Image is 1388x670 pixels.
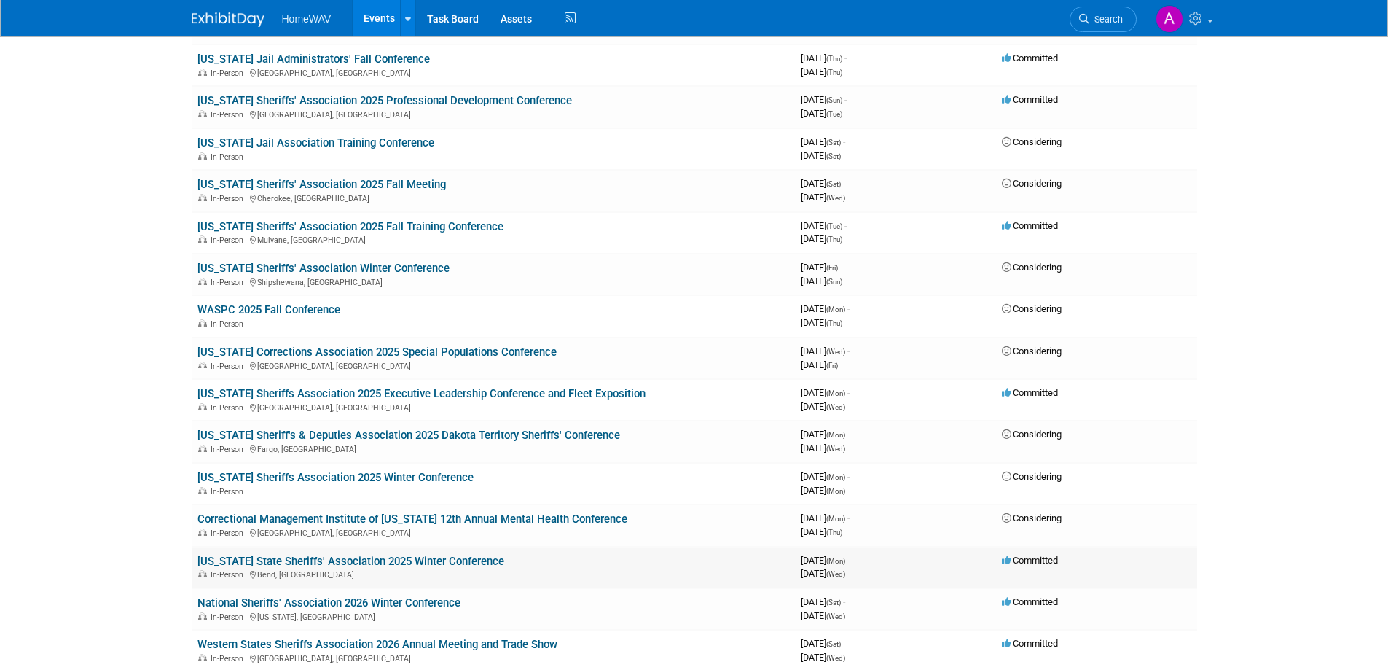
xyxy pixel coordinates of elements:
span: [DATE] [801,192,845,203]
span: Considering [1002,346,1062,357]
span: [DATE] [801,276,842,287]
span: [DATE] [801,303,850,314]
span: (Sat) [826,152,841,160]
span: Committed [1002,387,1058,398]
div: Bend, [GEOGRAPHIC_DATA] [197,568,789,580]
span: [DATE] [801,638,845,649]
span: Committed [1002,220,1058,231]
span: Considering [1002,429,1062,440]
span: (Fri) [826,362,838,370]
a: [US_STATE] Jail Administrators' Fall Conference [197,52,430,66]
div: [GEOGRAPHIC_DATA], [GEOGRAPHIC_DATA] [197,66,789,78]
span: (Mon) [826,515,845,523]
a: [US_STATE] Sheriffs' Association 2025 Fall Meeting [197,178,446,191]
span: [DATE] [801,443,845,453]
img: ExhibitDay [192,12,264,27]
span: Considering [1002,471,1062,482]
span: Committed [1002,596,1058,607]
a: Correctional Management Institute of [US_STATE] 12th Annual Mental Health Conference [197,513,627,526]
span: In-Person [211,235,248,245]
span: - [843,596,845,607]
span: [DATE] [801,317,842,328]
span: In-Person [211,152,248,162]
span: - [847,346,850,357]
span: [DATE] [801,359,838,370]
a: [US_STATE] Sheriffs Association 2025 Winter Conference [197,471,474,484]
span: - [847,471,850,482]
span: [DATE] [801,108,842,119]
span: [DATE] [801,471,850,482]
span: In-Person [211,654,248,663]
span: [DATE] [801,652,845,663]
img: In-Person Event [198,278,207,285]
div: [US_STATE], [GEOGRAPHIC_DATA] [197,610,789,622]
img: In-Person Event [198,654,207,661]
span: (Thu) [826,69,842,77]
span: (Wed) [826,570,845,578]
div: Fargo, [GEOGRAPHIC_DATA] [197,443,789,454]
span: (Sun) [826,278,842,286]
span: [DATE] [801,610,845,621]
div: [GEOGRAPHIC_DATA], [GEOGRAPHIC_DATA] [197,108,789,120]
span: [DATE] [801,262,842,273]
span: - [844,94,847,105]
a: [US_STATE] Sheriffs' Association 2025 Professional Development Conference [197,94,572,107]
span: [DATE] [801,136,845,147]
span: - [843,136,845,147]
span: [DATE] [801,178,845,189]
img: Amanda Jasper [1156,5,1183,33]
span: In-Person [211,110,248,120]
span: (Thu) [826,529,842,537]
span: In-Person [211,403,248,413]
a: [US_STATE] Jail Association Training Conference [197,136,434,149]
a: [US_STATE] Corrections Association 2025 Special Populations Conference [197,346,557,359]
span: (Tue) [826,222,842,230]
span: Considering [1002,262,1062,273]
span: (Mon) [826,487,845,495]
span: [DATE] [801,513,850,523]
span: - [840,262,842,273]
span: - [847,555,850,566]
span: - [843,178,845,189]
div: [GEOGRAPHIC_DATA], [GEOGRAPHIC_DATA] [197,652,789,663]
img: In-Person Event [198,362,207,369]
span: - [843,638,845,649]
a: [US_STATE] Sheriff's & Deputies Association 2025 Dakota Territory Sheriffs' Conference [197,429,620,442]
span: (Fri) [826,264,838,272]
span: [DATE] [801,150,841,161]
span: (Wed) [826,403,845,411]
span: [DATE] [801,387,850,398]
a: [US_STATE] State Sheriffs' Association 2025 Winter Conference [197,555,504,568]
span: (Thu) [826,55,842,63]
span: (Mon) [826,557,845,565]
span: In-Person [211,362,248,371]
img: In-Person Event [198,529,207,536]
span: Considering [1002,303,1062,314]
span: In-Person [211,612,248,622]
span: (Sat) [826,599,841,607]
span: (Sat) [826,640,841,648]
span: (Thu) [826,319,842,327]
div: [GEOGRAPHIC_DATA], [GEOGRAPHIC_DATA] [197,526,789,538]
span: Committed [1002,94,1058,105]
span: (Wed) [826,348,845,356]
span: (Mon) [826,305,845,313]
a: [US_STATE] Sheriffs' Association 2025 Fall Training Conference [197,220,503,233]
a: Western States Sheriffs Association 2026 Annual Meeting and Trade Show [197,638,557,651]
div: Shipshewana, [GEOGRAPHIC_DATA] [197,276,789,287]
span: (Mon) [826,473,845,481]
span: - [844,52,847,63]
div: Cherokee, [GEOGRAPHIC_DATA] [197,192,789,203]
img: In-Person Event [198,194,207,201]
span: - [844,220,847,231]
img: In-Person Event [198,487,207,494]
div: [GEOGRAPHIC_DATA], [GEOGRAPHIC_DATA] [197,401,789,413]
span: (Wed) [826,612,845,620]
span: [DATE] [801,220,847,231]
span: In-Person [211,194,248,203]
a: [US_STATE] Sheriffs Association 2025 Executive Leadership Conference and Fleet Exposition [197,387,646,400]
img: In-Person Event [198,69,207,76]
a: WASPC 2025 Fall Conference [197,303,340,316]
span: In-Person [211,278,248,287]
span: Considering [1002,178,1062,189]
